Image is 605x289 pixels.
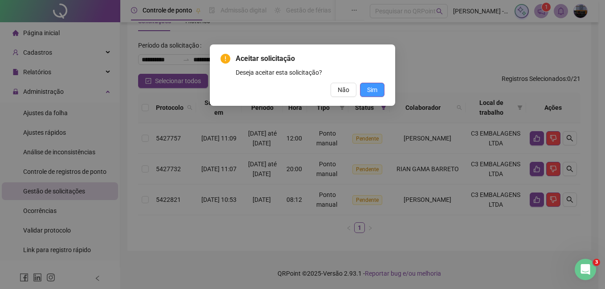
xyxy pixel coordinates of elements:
[360,83,384,97] button: Sim
[236,53,384,64] span: Aceitar solicitação
[593,259,600,266] span: 3
[367,85,377,95] span: Sim
[236,68,384,77] div: Deseja aceitar esta solicitação?
[221,54,230,64] span: exclamation-circle
[331,83,356,97] button: Não
[575,259,596,280] iframe: Intercom live chat
[338,85,349,95] span: Não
